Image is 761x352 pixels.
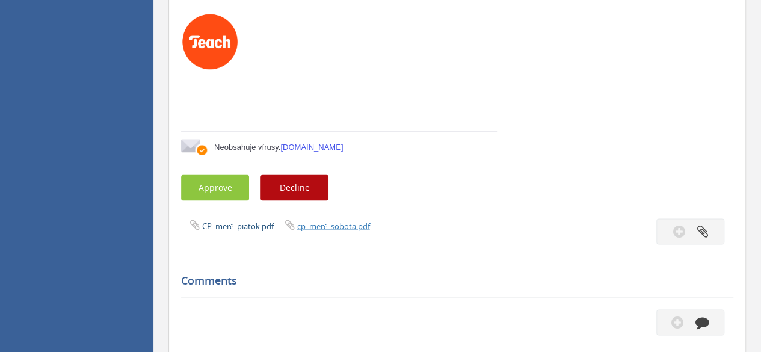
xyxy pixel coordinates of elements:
button: Approve [181,174,249,200]
a: [DOMAIN_NAME] [280,143,343,152]
td: Neobsahuje vírusy. [214,131,497,157]
a: cp_merč_sobota.pdf [297,220,370,231]
img: AIorK4xlAefKhSR1lmfnttzj-6l45SgZptn29wTpqu1-BGM2PixK9vfamHkEwbKg2IKp3LD93_axv1yVLwTl [181,13,239,70]
h5: Comments [181,274,724,286]
button: Decline [260,174,328,200]
a: CP_merč_piatok.pdf [202,220,274,231]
